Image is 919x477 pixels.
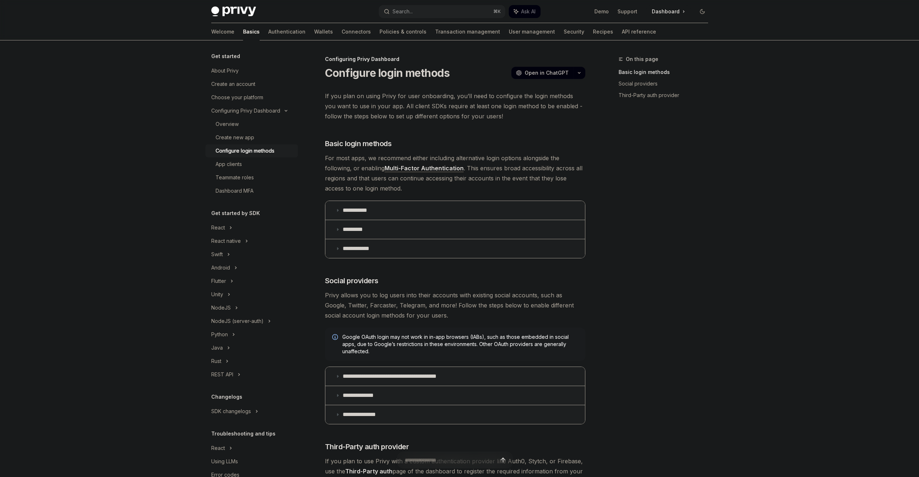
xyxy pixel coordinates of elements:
[205,118,298,131] a: Overview
[325,56,585,63] div: Configuring Privy Dashboard
[525,69,569,76] span: Open in ChatGPT
[332,334,339,341] svg: Info
[564,23,584,40] a: Security
[205,248,298,261] button: Toggle Swift section
[216,120,239,128] div: Overview
[205,288,298,301] button: Toggle Unity section
[342,333,578,355] span: Google OAuth login may not work in in-app browsers (IABs), such as those embedded in social apps,...
[385,165,464,172] a: Multi-Factor Authentication
[216,160,242,169] div: App clients
[380,23,426,40] a: Policies & controls
[211,6,256,17] img: dark logo
[243,23,260,40] a: Basics
[216,146,274,155] div: Configure login methods
[379,5,505,18] button: Open search
[697,6,708,17] button: Toggle dark mode
[594,8,609,15] a: Demo
[211,263,230,272] div: Android
[268,23,305,40] a: Authentication
[619,66,714,78] a: Basic login methods
[325,66,450,79] h1: Configure login methods
[314,23,333,40] a: Wallets
[205,64,298,77] a: About Privy
[325,290,585,320] span: Privy allows you to log users into their accounts with existing social accounts, such as Google, ...
[205,144,298,157] a: Configure login methods
[211,106,280,115] div: Configuring Privy Dashboard
[205,184,298,197] a: Dashboard MFA
[205,341,298,354] button: Toggle Java section
[205,158,298,171] a: App clients
[619,89,714,101] a: Third-Party auth provider
[216,173,254,182] div: Teammate roles
[325,442,409,452] span: Third-Party auth provider
[205,221,298,234] button: Toggle React section
[393,7,413,16] div: Search...
[211,357,221,366] div: Rust
[211,23,234,40] a: Welcome
[205,328,298,341] button: Toggle Python section
[211,457,238,466] div: Using LLMs
[211,303,231,312] div: NodeJS
[211,429,276,438] h5: Troubleshooting and tips
[205,368,298,381] button: Toggle REST API section
[325,91,585,121] span: If you plan on using Privy for user onboarding, you’ll need to configure the login methods you wa...
[509,5,541,18] button: Toggle assistant panel
[211,370,233,379] div: REST API
[325,139,392,149] span: Basic login methods
[617,8,637,15] a: Support
[211,277,226,285] div: Flutter
[619,78,714,89] a: Social providers
[205,91,298,104] a: Choose your platform
[205,442,298,455] button: Toggle React section
[211,237,241,245] div: React native
[205,315,298,328] button: Toggle NodeJS (server-auth) section
[511,67,573,79] button: Open in ChatGPT
[325,153,585,193] span: For most apps, we recommend either including alternative login options alongside the following, o...
[211,66,239,75] div: About Privy
[211,317,264,325] div: NodeJS (server-auth)
[521,8,536,15] span: Ask AI
[498,455,508,465] button: Send message
[205,275,298,288] button: Toggle Flutter section
[211,343,223,352] div: Java
[205,131,298,144] a: Create new app
[622,23,656,40] a: API reference
[211,209,260,218] h5: Get started by SDK
[205,235,298,248] button: Toggle React native section
[342,23,371,40] a: Connectors
[211,407,251,416] div: SDK changelogs
[216,187,253,195] div: Dashboard MFA
[405,452,498,468] input: Ask a question...
[211,393,242,401] h5: Changelogs
[211,52,240,61] h5: Get started
[211,444,225,452] div: React
[205,301,298,314] button: Toggle NodeJS section
[493,9,501,14] span: ⌘ K
[593,23,613,40] a: Recipes
[211,250,223,259] div: Swift
[211,330,228,339] div: Python
[205,104,298,117] button: Toggle Configuring Privy Dashboard section
[652,8,680,15] span: Dashboard
[435,23,500,40] a: Transaction management
[205,171,298,184] a: Teammate roles
[211,290,223,299] div: Unity
[205,78,298,91] a: Create an account
[211,80,255,88] div: Create an account
[205,455,298,468] a: Using LLMs
[211,223,225,232] div: React
[509,23,555,40] a: User management
[216,133,254,142] div: Create new app
[205,261,298,274] button: Toggle Android section
[211,93,263,102] div: Choose your platform
[325,276,378,286] span: Social providers
[205,355,298,368] button: Toggle Rust section
[205,405,298,418] button: Toggle SDK changelogs section
[626,55,658,64] span: On this page
[646,6,691,17] a: Dashboard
